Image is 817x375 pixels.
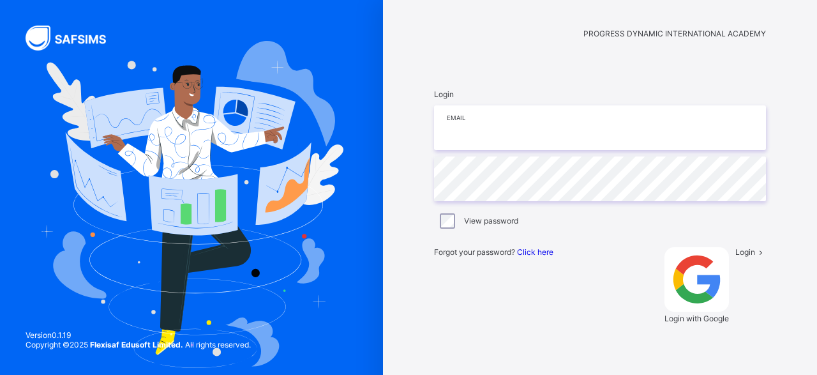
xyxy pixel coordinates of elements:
span: Forgot your password? [434,247,553,257]
label: View password [464,216,518,226]
span: Version 0.1.19 [26,330,251,340]
img: Hero Image [40,41,343,368]
span: Login [434,89,454,99]
span: Login [735,247,755,257]
span: Copyright © 2025 All rights reserved. [26,340,251,349]
img: google.396cfc9801f0270233282035f929180a.svg [664,247,729,312]
a: Click here [517,247,553,257]
img: SAFSIMS Logo [26,26,121,50]
span: Login with Google [664,314,729,323]
strong: Flexisaf Edusoft Limited. [90,340,183,349]
span: PROGRESS DYNAMIC INTERNATIONAL ACADEMY [583,29,766,38]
